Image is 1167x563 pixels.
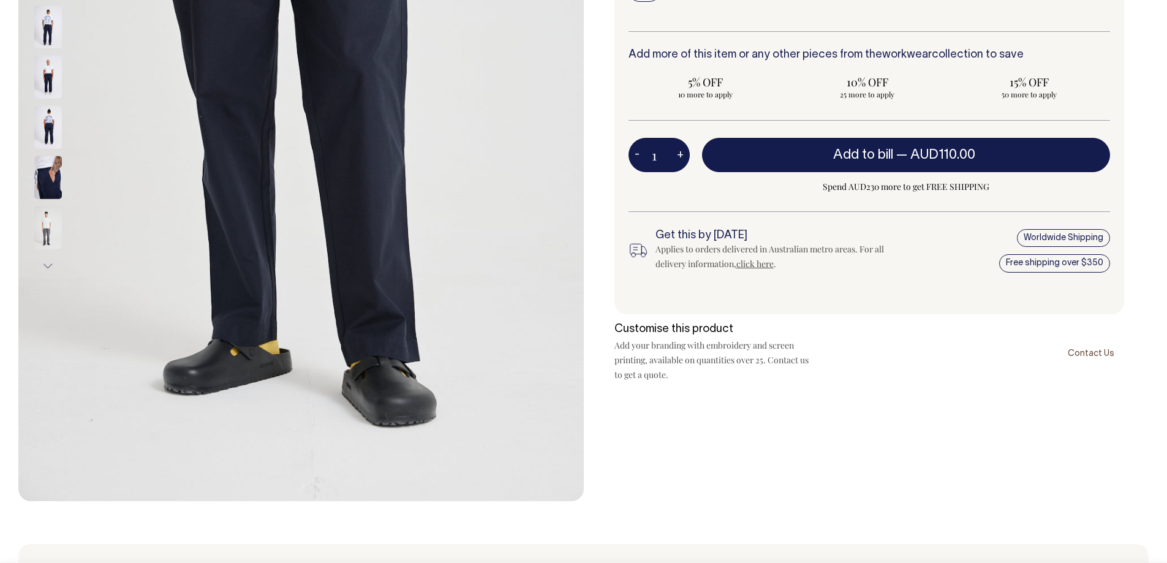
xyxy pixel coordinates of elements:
[671,143,690,167] button: +
[702,179,1111,194] span: Spend AUD230 more to get FREE SHIPPING
[34,156,62,198] img: dark-navy
[882,50,932,60] a: workwear
[629,71,783,103] input: 5% OFF 10 more to apply
[39,252,57,280] button: Next
[910,149,975,161] span: AUD110.00
[34,55,62,98] img: dark-navy
[952,71,1106,103] input: 15% OFF 50 more to apply
[796,89,939,99] span: 25 more to apply
[958,89,1100,99] span: 50 more to apply
[34,5,62,48] img: dark-navy
[34,105,62,148] img: dark-navy
[635,75,777,89] span: 5% OFF
[896,149,978,161] span: —
[655,230,892,242] h6: Get this by [DATE]
[790,71,945,103] input: 10% OFF 25 more to apply
[629,143,646,167] button: -
[796,75,939,89] span: 10% OFF
[1058,338,1124,367] a: Contact Us
[34,206,62,249] img: charcoal
[736,258,774,270] a: click here
[614,338,810,382] p: Add your branding with embroidery and screen printing, available on quantities over 25. Contact u...
[958,75,1100,89] span: 15% OFF
[629,49,1111,61] h6: Add more of this item or any other pieces from the collection to save
[655,242,892,271] div: Applies to orders delivered in Australian metro areas. For all delivery information, .
[833,149,893,161] span: Add to bill
[635,89,777,99] span: 10 more to apply
[614,323,810,336] h6: Customise this product
[702,138,1111,172] button: Add to bill —AUD110.00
